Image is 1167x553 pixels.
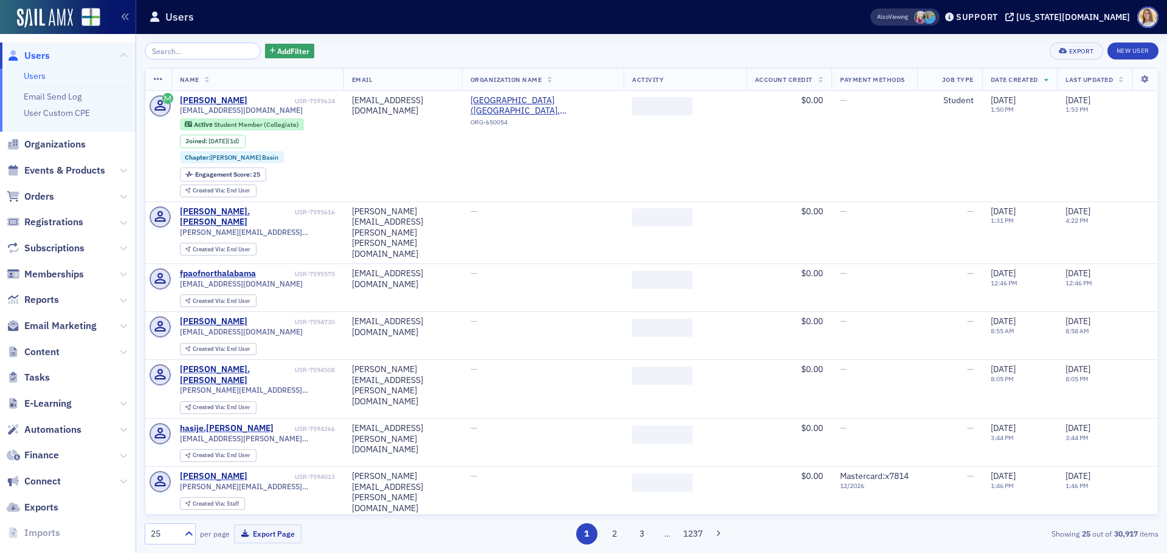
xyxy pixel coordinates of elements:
[632,97,693,115] span: ‌
[24,242,84,255] span: Subscriptions
[1065,105,1089,114] time: 1:53 PM
[840,422,847,433] span: —
[632,367,693,385] span: ‌
[991,470,1016,481] span: [DATE]
[840,316,847,327] span: —
[180,185,256,197] div: Created Via: End User
[470,95,616,117] span: Athens State University (Athens, AL)
[991,422,1016,433] span: [DATE]
[180,294,256,307] div: Created Via: End User
[24,501,58,514] span: Exports
[24,397,72,410] span: E-Learning
[991,364,1016,375] span: [DATE]
[1065,433,1089,442] time: 3:44 PM
[1069,48,1094,55] div: Export
[180,497,245,510] div: Created Via: Staff
[1065,279,1092,287] time: 12:46 PM
[942,75,974,84] span: Job Type
[801,316,823,327] span: $0.00
[632,208,693,226] span: ‌
[24,91,81,102] a: Email Send Log
[923,11,935,24] span: Kristi Gates
[801,364,823,375] span: $0.00
[24,293,59,307] span: Reports
[632,75,664,84] span: Activity
[755,75,813,84] span: Account Credit
[1005,13,1134,21] button: [US_STATE][DOMAIN_NAME]
[193,245,227,253] span: Created Via :
[7,526,60,540] a: Imports
[180,343,256,356] div: Created Via: End User
[840,206,847,217] span: —
[185,137,208,145] span: Joined :
[185,154,278,161] a: Chapter:[PERSON_NAME] Basin
[180,268,256,279] div: fpaofnorthalabama
[193,501,239,507] div: Staff
[1065,481,1089,490] time: 1:46 PM
[24,345,60,359] span: Content
[352,75,373,84] span: Email
[295,208,335,216] div: USR-7595616
[24,475,61,488] span: Connect
[1137,7,1158,28] span: Profile
[214,120,299,129] span: Student Member (Collegiate)
[7,449,59,462] a: Finance
[24,215,83,229] span: Registrations
[180,423,274,434] div: hasije.[PERSON_NAME]
[24,423,81,436] span: Automations
[193,346,250,353] div: End User
[1065,422,1090,433] span: [DATE]
[193,452,250,459] div: End User
[193,403,227,411] span: Created Via :
[7,293,59,307] a: Reports
[470,316,477,327] span: —
[470,422,477,433] span: —
[193,188,250,194] div: End User
[208,137,227,145] span: [DATE]
[632,473,693,492] span: ‌
[7,190,54,203] a: Orders
[24,526,60,540] span: Imports
[24,190,54,203] span: Orders
[258,270,335,278] div: USR-7595575
[632,319,693,337] span: ‌
[180,401,256,414] div: Created Via: End User
[956,12,998,22] div: Support
[470,75,542,84] span: Organization Name
[193,345,227,353] span: Created Via :
[24,164,105,177] span: Events & Products
[24,49,50,63] span: Users
[7,397,72,410] a: E-Learning
[265,44,315,59] button: AddFilter
[180,228,335,237] span: [PERSON_NAME][EMAIL_ADDRESS][PERSON_NAME][PERSON_NAME][DOMAIN_NAME]
[840,268,847,279] span: —
[1112,528,1140,539] strong: 30,917
[7,345,60,359] a: Content
[991,105,1014,114] time: 1:50 PM
[967,470,974,481] span: —
[7,319,97,333] a: Email Marketing
[1079,528,1092,539] strong: 25
[967,422,974,433] span: —
[829,528,1158,539] div: Showing out of items
[352,95,453,117] div: [EMAIL_ADDRESS][DOMAIN_NAME]
[180,168,266,181] div: Engagement Score: 25
[840,482,909,490] span: 12 / 2026
[194,120,214,129] span: Active
[352,316,453,338] div: [EMAIL_ADDRESS][DOMAIN_NAME]
[991,279,1017,287] time: 12:46 PM
[967,316,974,327] span: —
[180,316,247,327] a: [PERSON_NAME]
[991,75,1038,84] span: Date Created
[7,215,83,229] a: Registrations
[180,206,293,228] a: [PERSON_NAME].[PERSON_NAME]
[193,451,227,459] span: Created Via :
[81,8,100,27] img: SailAMX
[7,242,84,255] a: Subscriptions
[24,70,46,81] a: Users
[683,523,704,545] button: 1237
[17,8,73,28] a: SailAMX
[275,425,335,433] div: USR-7594266
[1016,12,1130,22] div: [US_STATE][DOMAIN_NAME]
